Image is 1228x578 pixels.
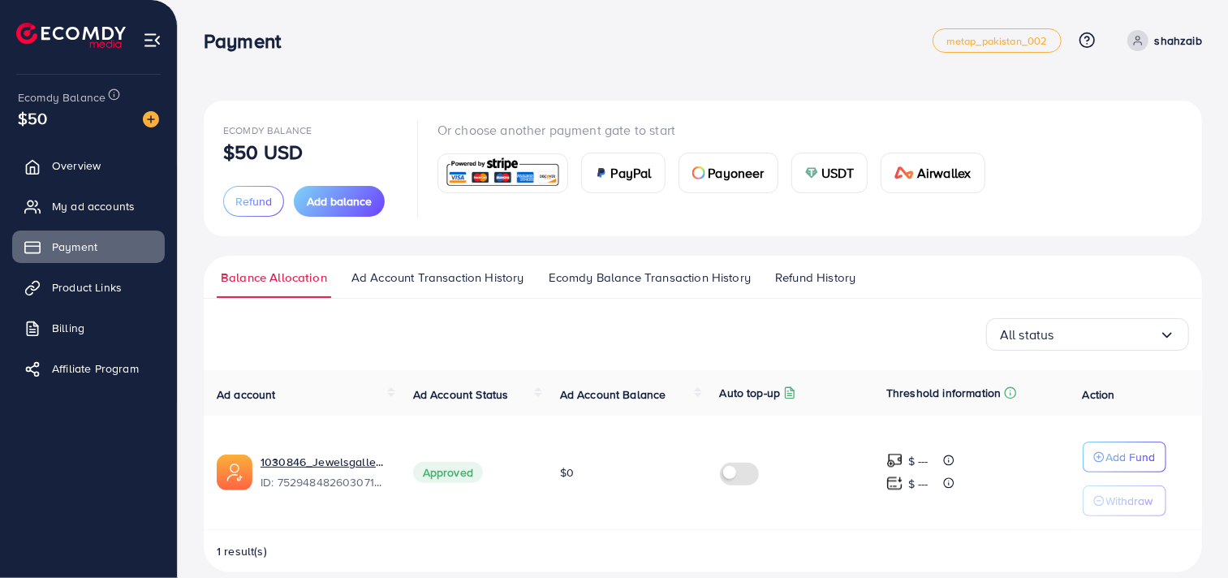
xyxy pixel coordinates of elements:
[307,193,372,209] span: Add balance
[294,186,385,217] button: Add balance
[549,269,751,287] span: Ecomdy Balance Transaction History
[204,29,294,53] h3: Payment
[1121,30,1202,51] a: shahzaib
[886,452,903,469] img: top-up amount
[1083,485,1166,516] button: Withdraw
[560,464,574,481] span: $0
[18,89,106,106] span: Ecomdy Balance
[886,475,903,492] img: top-up amount
[805,166,818,179] img: card
[821,163,855,183] span: USDT
[692,166,705,179] img: card
[52,279,122,295] span: Product Links
[143,31,162,50] img: menu
[223,142,303,162] p: $50 USD
[908,474,929,494] p: $ ---
[351,269,524,287] span: Ad Account Transaction History
[946,36,1048,46] span: metap_pakistan_002
[143,111,159,127] img: image
[18,106,47,130] span: $50
[223,186,284,217] button: Refund
[917,163,971,183] span: Airwallex
[679,153,778,193] a: cardPayoneer
[1106,447,1156,467] p: Add Fund
[12,312,165,344] a: Billing
[235,193,272,209] span: Refund
[16,23,126,48] img: logo
[261,454,387,491] div: <span class='underline'>1030846_Jewelsgallery_1753094809357</span></br>7529484826030718993
[437,153,568,193] a: card
[12,352,165,385] a: Affiliate Program
[12,149,165,182] a: Overview
[1159,505,1216,566] iframe: Chat
[217,543,267,559] span: 1 result(s)
[52,239,97,255] span: Payment
[720,383,781,403] p: Auto top-up
[217,455,252,490] img: ic-ads-acc.e4c84228.svg
[437,120,998,140] p: Or choose another payment gate to start
[52,320,84,336] span: Billing
[223,123,312,137] span: Ecomdy Balance
[1106,491,1153,511] p: Withdraw
[413,386,509,403] span: Ad Account Status
[217,386,276,403] span: Ad account
[881,153,985,193] a: cardAirwallex
[1083,442,1166,472] button: Add Fund
[986,318,1189,351] div: Search for option
[12,231,165,263] a: Payment
[52,198,135,214] span: My ad accounts
[52,157,101,174] span: Overview
[261,454,387,470] a: 1030846_Jewelsgallery_1753094809357
[12,271,165,304] a: Product Links
[221,269,327,287] span: Balance Allocation
[611,163,652,183] span: PayPal
[933,28,1062,53] a: metap_pakistan_002
[791,153,868,193] a: cardUSDT
[886,383,1001,403] p: Threshold information
[1054,322,1159,347] input: Search for option
[1155,31,1202,50] p: shahzaib
[595,166,608,179] img: card
[560,386,666,403] span: Ad Account Balance
[413,462,483,483] span: Approved
[1083,386,1115,403] span: Action
[775,269,855,287] span: Refund History
[443,156,562,191] img: card
[261,474,387,490] span: ID: 7529484826030718993
[581,153,666,193] a: cardPayPal
[12,190,165,222] a: My ad accounts
[709,163,765,183] span: Payoneer
[908,451,929,471] p: $ ---
[52,360,139,377] span: Affiliate Program
[894,166,914,179] img: card
[1000,322,1054,347] span: All status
